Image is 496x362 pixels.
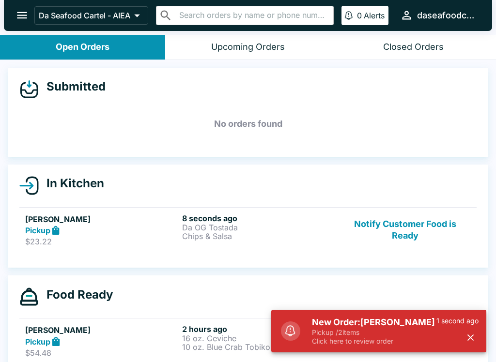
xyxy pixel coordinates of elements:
[436,317,479,325] p: 1 second ago
[211,42,285,53] div: Upcoming Orders
[25,237,178,246] p: $23.22
[19,207,477,253] a: [PERSON_NAME]Pickup$23.228 seconds agoDa OG TostadaChips & SalsaNotify Customer Food is Ready
[25,348,178,358] p: $54.48
[10,3,34,28] button: open drawer
[39,11,130,20] p: Da Seafood Cartel - AIEA
[364,11,385,20] p: Alerts
[182,213,335,223] h6: 8 seconds ago
[182,334,335,343] p: 16 oz. Ceviche
[396,5,480,26] button: daseafoodcartel
[312,337,436,346] p: Click here to review order
[39,176,104,191] h4: In Kitchen
[56,42,109,53] div: Open Orders
[182,223,335,232] p: Da OG Tostada
[25,337,50,347] strong: Pickup
[312,328,436,337] p: Pickup / 2 items
[340,213,471,247] button: Notify Customer Food is Ready
[39,79,106,94] h4: Submitted
[417,10,477,21] div: daseafoodcartel
[176,9,329,22] input: Search orders by name or phone number
[39,287,113,302] h4: Food Ready
[25,226,50,235] strong: Pickup
[383,42,444,53] div: Closed Orders
[25,324,178,336] h5: [PERSON_NAME]
[34,6,148,25] button: Da Seafood Cartel - AIEA
[19,106,477,141] h5: No orders found
[312,317,436,328] h5: New Order: [PERSON_NAME]
[182,232,335,241] p: Chips & Salsa
[25,213,178,225] h5: [PERSON_NAME]
[182,343,335,351] p: 10 oz. Blue Crab Tobiko Spread
[182,324,335,334] h6: 2 hours ago
[357,11,362,20] p: 0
